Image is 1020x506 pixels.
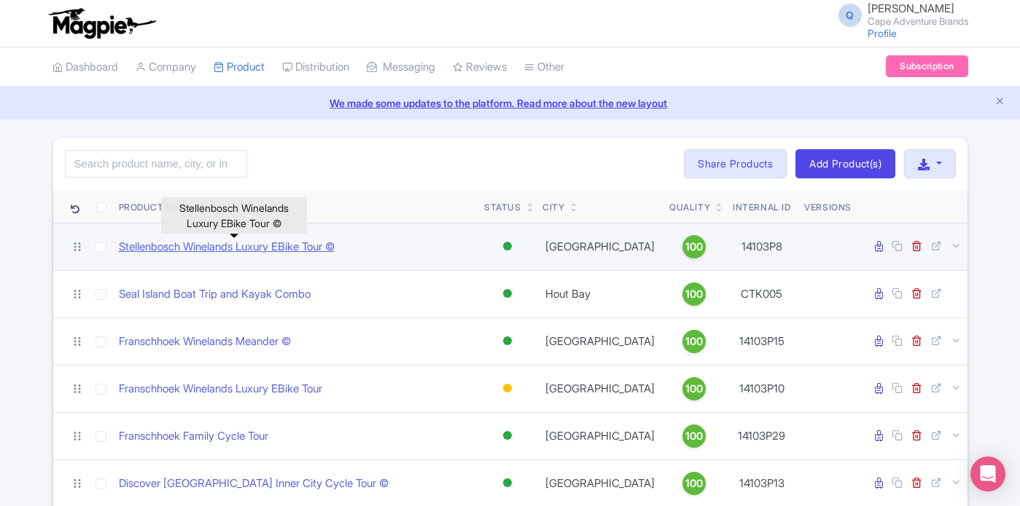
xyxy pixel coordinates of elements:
img: logo-ab69f6fb50320c5b225c76a69d11143b.png [45,7,158,39]
span: 100 [685,381,703,397]
a: Franschhoek Winelands Luxury EBike Tour [119,381,322,398]
a: 100 [669,472,719,495]
a: Company [136,47,196,87]
a: Other [524,47,564,87]
td: CTK005 [725,270,799,317]
a: 100 [669,424,719,448]
td: [GEOGRAPHIC_DATA] [537,365,663,412]
div: Active [500,425,515,446]
span: 100 [685,286,703,302]
a: Franschhoek Family Cycle Tour [119,428,268,445]
a: Messaging [367,47,435,87]
div: Active [500,236,515,257]
th: Versions [798,190,857,224]
span: 100 [685,333,703,349]
span: 100 [685,475,703,491]
td: [GEOGRAPHIC_DATA] [537,223,663,270]
th: Internal ID [725,190,799,224]
span: 100 [685,428,703,444]
td: 14103P8 [725,223,799,270]
a: Product [214,47,265,87]
td: 14103P10 [725,365,799,412]
a: Add Product(s) [795,149,895,178]
a: 100 [669,282,719,306]
a: Franschhoek Winelands Meander © [119,333,291,350]
button: Close announcement [994,94,1005,111]
div: Active [500,473,515,494]
td: Hout Bay [537,270,663,317]
td: [GEOGRAPHIC_DATA] [537,317,663,365]
a: Share Products [684,149,787,178]
td: [GEOGRAPHIC_DATA] [537,412,663,459]
span: 100 [685,239,703,255]
a: 100 [669,330,719,353]
td: 14103P29 [725,412,799,459]
div: Quality [669,201,710,214]
div: Product Name [119,201,194,214]
div: City [542,201,564,214]
div: Active [500,283,515,304]
a: Subscription [886,55,968,77]
div: Active [500,331,515,352]
span: Q [838,4,862,27]
input: Search product name, city, or interal id [65,150,247,178]
a: Seal Island Boat Trip and Kayak Combo [119,286,311,303]
a: 100 [669,235,719,258]
a: Dashboard [52,47,118,87]
a: We made some updates to the platform. Read more about the new layout [9,95,1011,111]
a: Stellenbosch Winelands Luxury EBike Tour © [119,239,335,256]
span: [PERSON_NAME] [868,1,954,15]
a: Profile [868,27,897,39]
small: Cape Adventure Brands [868,17,968,26]
td: 14103P15 [725,317,799,365]
a: Distribution [282,47,349,87]
div: Open Intercom Messenger [970,456,1005,491]
div: Status [484,201,521,214]
div: Building [500,378,515,399]
div: Stellenbosch Winelands Luxury EBike Tour © [161,197,307,234]
a: 100 [669,377,719,400]
a: Q [PERSON_NAME] Cape Adventure Brands [830,3,968,26]
a: Discover [GEOGRAPHIC_DATA] Inner City Cycle Tour © [119,475,389,492]
a: Reviews [453,47,507,87]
